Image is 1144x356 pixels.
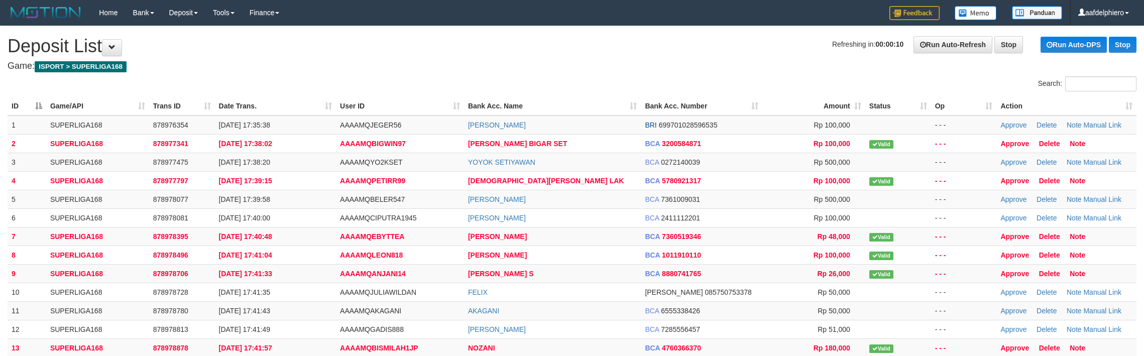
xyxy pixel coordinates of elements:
[340,140,406,148] span: AAAAMQBIGWIN97
[153,195,188,203] span: 878978077
[705,288,751,296] span: Copy 085750753378 to clipboard
[645,270,660,278] span: BCA
[468,251,527,259] a: [PERSON_NAME]
[468,121,526,129] a: [PERSON_NAME]
[8,115,46,135] td: 1
[46,283,149,301] td: SUPERLIGA168
[468,288,488,296] a: FELIX
[219,195,270,203] span: [DATE] 17:39:58
[153,140,188,148] span: 878977341
[662,177,701,185] span: Copy 5780921317 to clipboard
[931,115,997,135] td: - - -
[814,251,850,259] span: Rp 100,000
[1065,76,1136,91] input: Search:
[8,246,46,264] td: 8
[8,208,46,227] td: 6
[814,158,850,166] span: Rp 500,000
[1070,251,1085,259] a: Note
[46,246,149,264] td: SUPERLIGA168
[931,246,997,264] td: - - -
[340,325,404,333] span: AAAAMQGADIS888
[468,232,527,241] a: [PERSON_NAME]
[645,344,660,352] span: BCA
[1037,214,1057,222] a: Delete
[1037,158,1057,166] a: Delete
[46,208,149,227] td: SUPERLIGA168
[215,97,336,115] th: Date Trans.: activate to sort column ascending
[661,158,700,166] span: Copy 0272140039 to clipboard
[1070,232,1085,241] a: Note
[46,320,149,338] td: SUPERLIGA168
[662,140,701,148] span: Copy 3200584871 to clipboard
[931,227,997,246] td: - - -
[219,121,270,129] span: [DATE] 17:35:38
[931,301,997,320] td: - - -
[931,283,997,301] td: - - -
[955,6,997,20] img: Button%20Memo.svg
[817,232,850,241] span: Rp 48,000
[814,195,850,203] span: Rp 500,000
[645,140,660,148] span: BCA
[814,344,850,352] span: Rp 180,000
[153,288,188,296] span: 878978728
[1083,195,1121,203] a: Manual Link
[818,307,850,315] span: Rp 50,000
[1000,140,1029,148] a: Approve
[814,140,850,148] span: Rp 100,000
[219,214,270,222] span: [DATE] 17:40:00
[1083,325,1121,333] a: Manual Link
[46,190,149,208] td: SUPERLIGA168
[340,195,405,203] span: AAAAMQBELER547
[468,177,624,185] a: [DEMOGRAPHIC_DATA][PERSON_NAME] LAK
[662,232,701,241] span: Copy 7360519346 to clipboard
[336,97,464,115] th: User ID: activate to sort column ascending
[931,264,997,283] td: - - -
[219,270,272,278] span: [DATE] 17:41:33
[153,177,188,185] span: 878977797
[468,214,526,222] a: [PERSON_NAME]
[662,251,701,259] span: Copy 1011910110 to clipboard
[340,177,405,185] span: AAAAMQPETIRR99
[219,325,270,333] span: [DATE] 17:41:49
[1070,344,1085,352] a: Note
[645,307,659,315] span: BCA
[468,270,534,278] a: [PERSON_NAME] S
[46,227,149,246] td: SUPERLIGA168
[153,270,188,278] span: 878978706
[814,177,850,185] span: Rp 100,000
[875,40,903,48] strong: 00:00:10
[340,251,403,259] span: AAAAMQLEON818
[1000,214,1026,222] a: Approve
[1037,307,1057,315] a: Delete
[149,97,215,115] th: Trans ID: activate to sort column ascending
[659,121,718,129] span: Copy 699701028596535 to clipboard
[35,61,127,72] span: ISPORT > SUPERLIGA168
[1039,251,1060,259] a: Delete
[645,325,659,333] span: BCA
[762,97,865,115] th: Amount: activate to sort column ascending
[8,36,1136,56] h1: Deposit List
[817,270,850,278] span: Rp 26,000
[340,158,402,166] span: AAAAMQYO2KSET
[645,121,656,129] span: BRI
[340,288,416,296] span: AAAAMQJULIAWILDAN
[1037,121,1057,129] a: Delete
[1039,232,1060,241] a: Delete
[1083,288,1121,296] a: Manual Link
[8,171,46,190] td: 4
[1083,158,1121,166] a: Manual Link
[1000,288,1026,296] a: Approve
[340,121,401,129] span: AAAAMQJEGER56
[468,158,535,166] a: YOYOK SETIYAWAN
[1067,325,1082,333] a: Note
[1038,76,1136,91] label: Search:
[661,214,700,222] span: Copy 2411112201 to clipboard
[1000,232,1029,241] a: Approve
[814,214,850,222] span: Rp 100,000
[661,195,700,203] span: Copy 7361009031 to clipboard
[219,251,272,259] span: [DATE] 17:41:04
[153,344,188,352] span: 878978878
[913,36,992,53] a: Run Auto-Refresh
[8,153,46,171] td: 3
[1070,270,1085,278] a: Note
